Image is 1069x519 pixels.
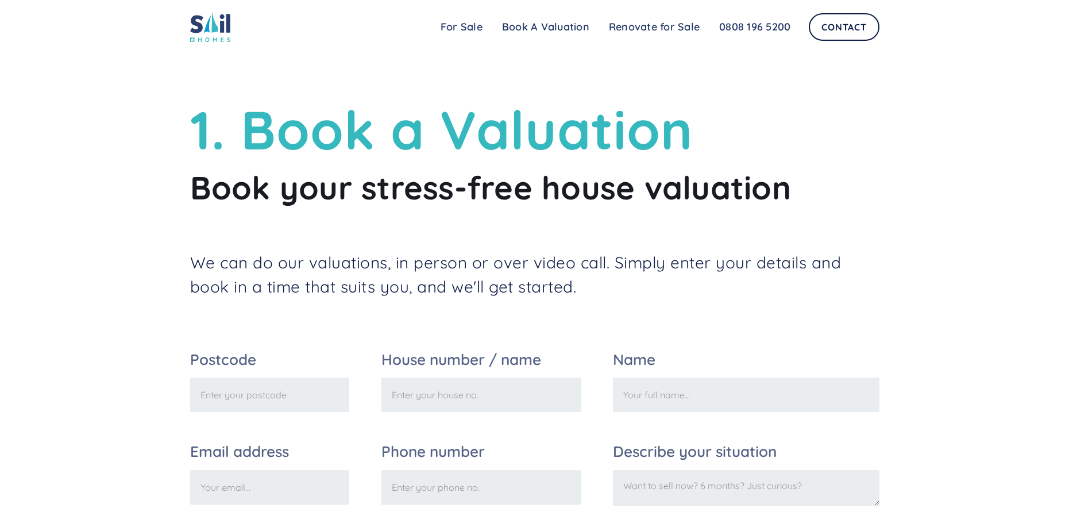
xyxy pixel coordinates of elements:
img: sail home logo colored [190,11,230,42]
a: Renovate for Sale [599,16,709,39]
p: We can do our valuations, in person or over video call. Simply enter your details and book in a t... [190,251,879,299]
input: Enter your phone no. [381,470,581,505]
label: House number / name [381,352,581,367]
h2: Book your stress-free house valuation [190,168,879,208]
input: Your email... [190,470,350,505]
input: Enter your postcode [190,378,350,412]
label: Email address [190,444,350,459]
a: 0808 196 5200 [709,16,800,39]
a: Contact [809,13,879,41]
h1: 1. Book a Valuation [190,98,879,162]
a: For Sale [431,16,492,39]
input: Enter your house no. [381,378,581,412]
input: Your full name... [613,378,879,412]
label: Phone number [381,444,581,459]
label: Describe your situation [613,444,879,459]
label: Postcode [190,352,350,367]
a: Book A Valuation [492,16,599,39]
label: Name [613,352,879,367]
